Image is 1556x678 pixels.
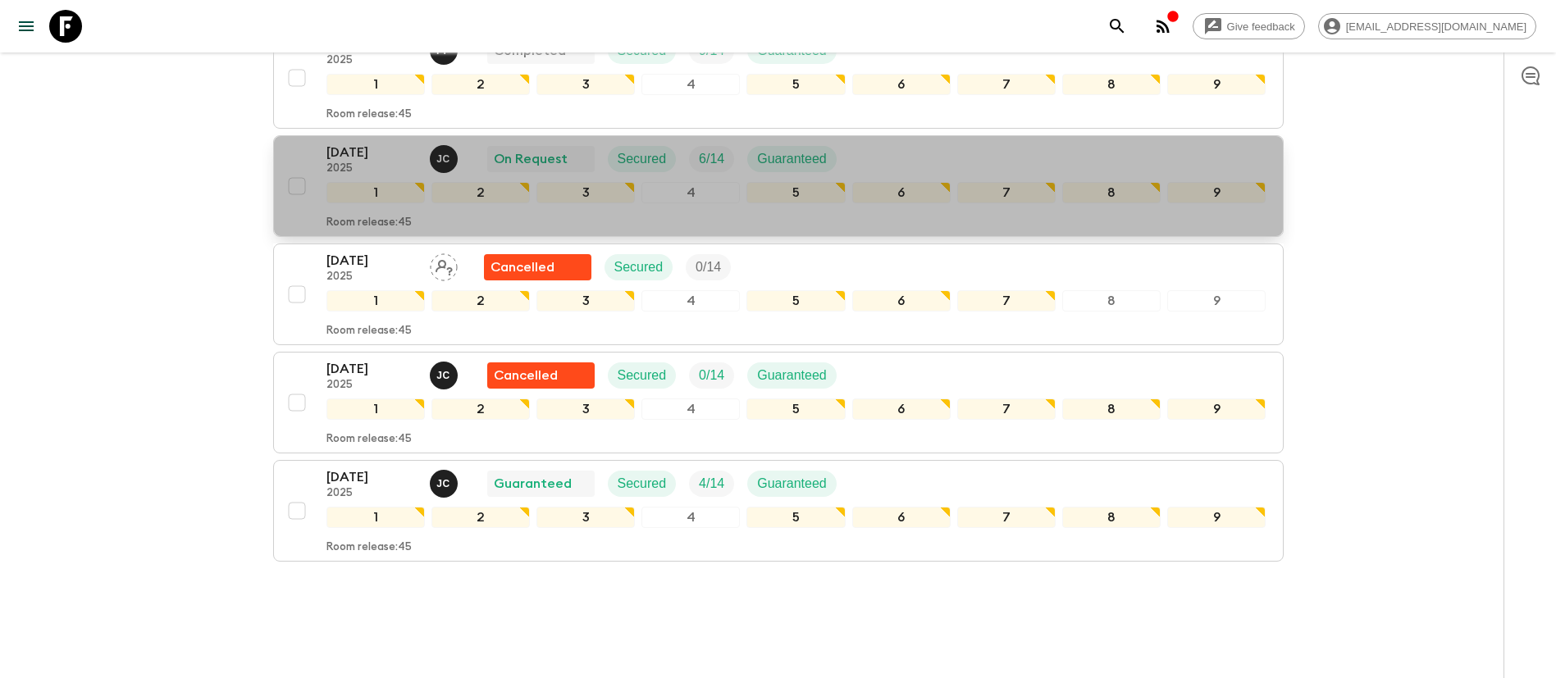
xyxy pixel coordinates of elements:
[1062,182,1161,203] div: 8
[608,471,677,497] div: Secured
[852,290,951,312] div: 6
[1167,182,1266,203] div: 9
[757,474,827,494] p: Guaranteed
[431,290,530,312] div: 2
[430,145,461,173] button: JC
[686,254,731,280] div: Trip Fill
[696,257,721,277] p: 0 / 14
[487,362,595,389] div: Flash Pack cancellation
[746,398,845,420] div: 5
[757,149,827,169] p: Guaranteed
[326,487,417,500] p: 2025
[641,398,740,420] div: 4
[431,182,530,203] div: 2
[746,74,845,95] div: 5
[689,362,734,389] div: Trip Fill
[1167,507,1266,528] div: 9
[273,243,1284,345] button: [DATE]2025Assign pack leaderFlash Pack cancellationSecuredTrip Fill123456789Room release:45
[326,359,417,379] p: [DATE]
[852,182,951,203] div: 6
[431,507,530,528] div: 2
[326,325,412,338] p: Room release: 45
[326,216,412,230] p: Room release: 45
[536,507,635,528] div: 3
[699,474,724,494] p: 4 / 14
[431,74,530,95] div: 2
[326,182,425,203] div: 1
[641,290,740,312] div: 4
[326,54,417,67] p: 2025
[1167,290,1266,312] div: 9
[614,257,664,277] p: Secured
[436,152,450,166] p: J C
[1218,20,1304,33] span: Give feedback
[1337,20,1535,33] span: [EMAIL_ADDRESS][DOMAIN_NAME]
[430,150,461,163] span: Julio Camacho
[494,474,572,494] p: Guaranteed
[431,398,530,420] div: 2
[1062,74,1161,95] div: 8
[1167,74,1266,95] div: 9
[430,258,458,271] span: Assign pack leader
[430,362,461,389] button: JC
[746,507,845,528] div: 5
[536,290,635,312] div: 3
[689,471,734,497] div: Trip Fill
[536,74,635,95] div: 3
[852,398,951,420] div: 6
[273,27,1284,129] button: [DATE]2025Pabel PerezCompletedSecuredTrip FillGuaranteed123456789Room release:45
[273,460,1284,562] button: [DATE]2025Julio CamachoGuaranteedSecuredTrip FillGuaranteed123456789Room release:45
[10,10,43,43] button: menu
[326,541,412,554] p: Room release: 45
[430,475,461,488] span: Julio Camacho
[436,369,450,382] p: J C
[326,143,417,162] p: [DATE]
[430,42,461,55] span: Pabel Perez
[1101,10,1134,43] button: search adventures
[273,352,1284,453] button: [DATE]2025Julio CamachoFlash Pack cancellationSecuredTrip FillGuaranteed123456789Room release:45
[326,251,417,271] p: [DATE]
[430,470,461,498] button: JC
[326,162,417,175] p: 2025
[689,146,734,172] div: Trip Fill
[957,290,1056,312] div: 7
[536,398,635,420] div: 3
[957,182,1056,203] div: 7
[1193,13,1305,39] a: Give feedback
[494,366,558,385] p: Cancelled
[326,398,425,420] div: 1
[326,379,417,392] p: 2025
[1062,398,1161,420] div: 8
[326,433,412,446] p: Room release: 45
[608,146,677,172] div: Secured
[757,366,827,385] p: Guaranteed
[494,149,568,169] p: On Request
[852,74,951,95] div: 6
[852,507,951,528] div: 6
[699,149,724,169] p: 6 / 14
[1062,290,1161,312] div: 8
[608,362,677,389] div: Secured
[430,366,461,380] span: Julio Camacho
[326,74,425,95] div: 1
[618,474,667,494] p: Secured
[618,366,667,385] p: Secured
[326,108,412,121] p: Room release: 45
[605,254,673,280] div: Secured
[618,149,667,169] p: Secured
[746,290,845,312] div: 5
[957,507,1056,528] div: 7
[641,182,740,203] div: 4
[957,398,1056,420] div: 7
[641,507,740,528] div: 4
[1167,398,1266,420] div: 9
[746,182,845,203] div: 5
[491,257,554,277] p: Cancelled
[326,507,425,528] div: 1
[326,290,425,312] div: 1
[1318,13,1536,39] div: [EMAIL_ADDRESS][DOMAIN_NAME]
[699,366,724,385] p: 0 / 14
[1062,507,1161,528] div: 8
[536,182,635,203] div: 3
[273,135,1284,237] button: [DATE]2025Julio CamachoOn RequestSecuredTrip FillGuaranteed123456789Room release:45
